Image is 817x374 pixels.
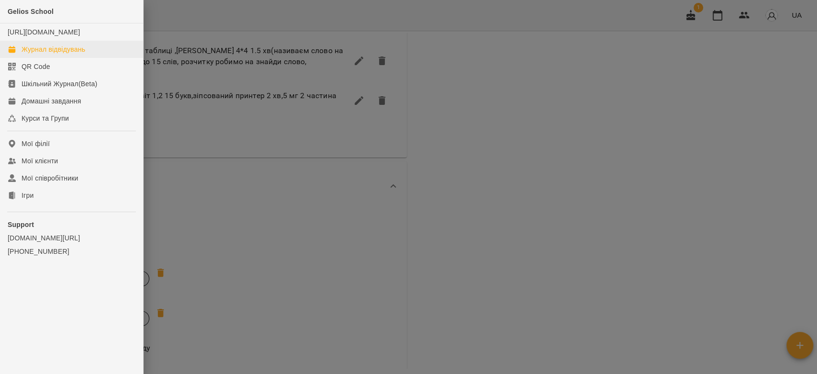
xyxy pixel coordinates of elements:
[22,79,97,89] div: Шкільний Журнал(Beta)
[8,220,135,229] p: Support
[8,8,54,15] span: Gelios School
[22,156,58,166] div: Мої клієнти
[22,113,69,123] div: Курси та Групи
[8,233,135,243] a: [DOMAIN_NAME][URL]
[8,247,135,256] a: [PHONE_NUMBER]
[22,191,34,200] div: Ігри
[22,62,50,71] div: QR Code
[22,45,85,54] div: Журнал відвідувань
[8,28,80,36] a: [URL][DOMAIN_NAME]
[22,139,50,148] div: Мої філії
[22,96,81,106] div: Домашні завдання
[22,173,78,183] div: Мої співробітники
